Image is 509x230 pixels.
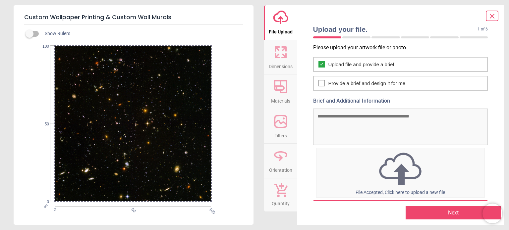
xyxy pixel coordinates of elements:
div: Upload File [313,200,488,213]
span: Dimensions [269,60,293,70]
button: Filters [264,109,297,144]
span: File Upload [269,25,293,35]
button: Quantity [264,178,297,211]
span: Filters [274,129,287,139]
button: Next [406,206,501,219]
span: File Accepted, Click here to upload a new file [356,190,445,195]
span: Quantity [272,197,290,207]
img: upload icon [316,151,485,187]
span: Orientation [269,164,292,174]
span: cm [43,203,48,209]
span: 100 [36,44,49,49]
span: Upload file and provide a brief [328,61,394,68]
span: 1 of 6 [478,26,488,32]
iframe: Brevo live chat [482,204,502,223]
div: Show Rulers [29,30,254,38]
span: Provide a brief and design it for me [328,80,406,87]
span: 0 [52,207,56,211]
span: Upload your file. [313,24,478,34]
span: Materials [271,95,290,105]
span: 50 [36,121,49,127]
span: 0 [36,199,49,205]
label: Brief and Additional Information [313,97,488,105]
button: Orientation [264,144,297,178]
h5: Custom Wallpaper Printing & Custom Wall Murals [24,11,243,24]
button: Materials [264,74,297,109]
button: File Upload [264,5,297,40]
p: Please upload your artwork file or photo. [313,44,493,51]
button: Dimensions [264,40,297,74]
span: 100 [208,207,212,211]
span: 50 [130,207,134,211]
